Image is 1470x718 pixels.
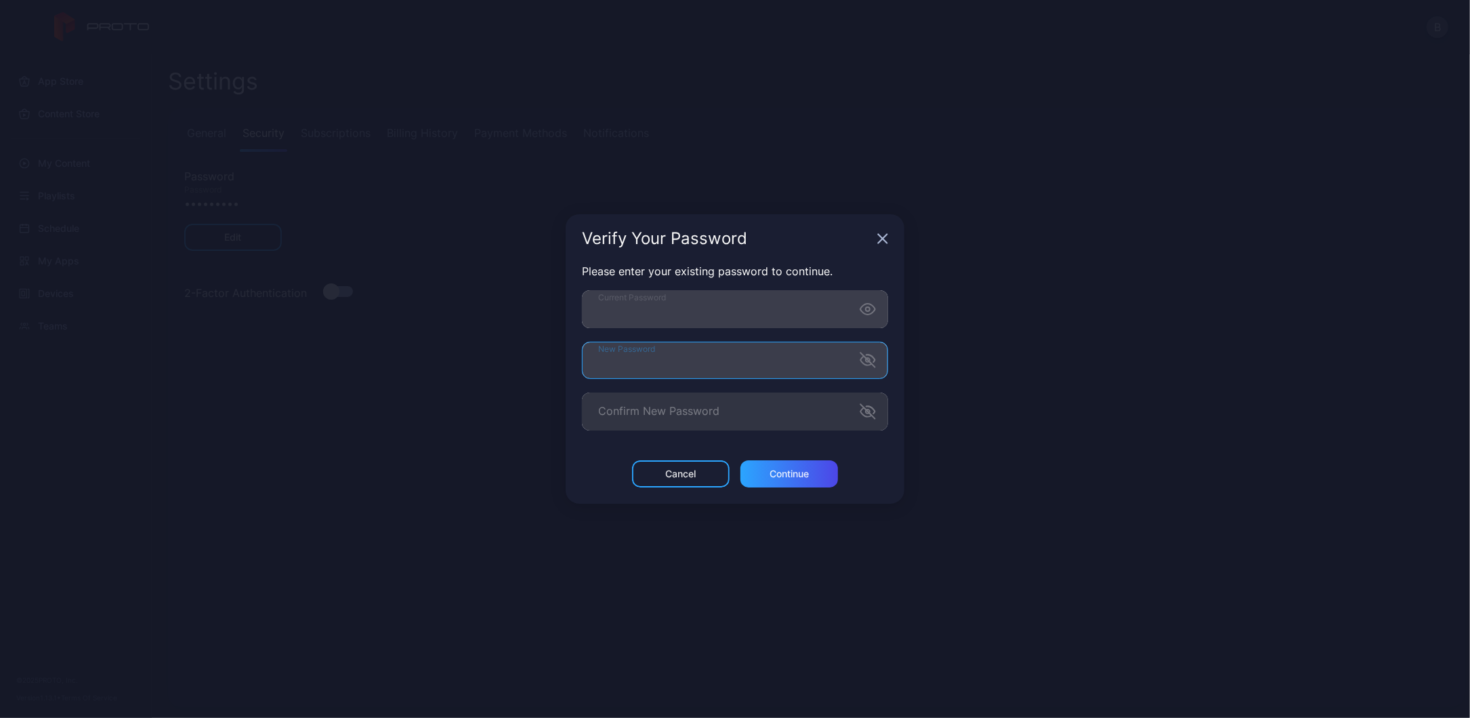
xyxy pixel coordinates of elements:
[666,468,696,479] div: Cancel
[582,263,888,279] p: Please enter your existing password to continue.
[632,460,730,487] button: Cancel
[582,231,872,247] div: Verify Your Password
[860,301,876,317] button: Current Password
[860,352,876,368] button: New Password
[860,403,876,420] button: Confirm New Password
[740,460,838,487] button: Continue
[582,290,888,328] input: Current Password
[582,342,888,380] input: New Password
[582,393,888,431] input: Confirm New Password
[770,468,809,479] div: Continue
